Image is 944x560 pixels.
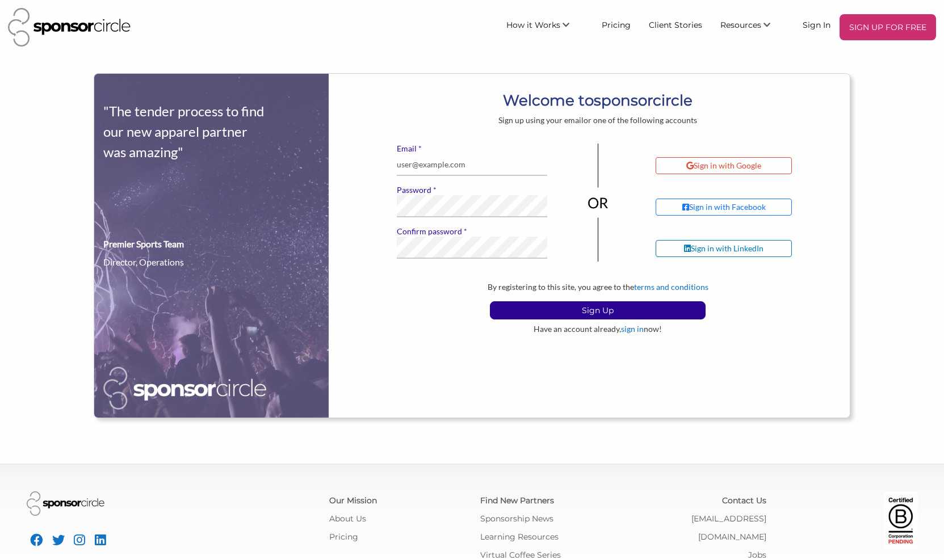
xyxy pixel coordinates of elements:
div: Sign in with LinkedIn [684,243,763,254]
div: Premier Sports Team [103,237,184,251]
a: Our Mission [329,495,377,506]
p: SIGN UP FOR FREE [844,19,932,36]
li: How it Works [497,14,593,40]
h1: Welcome to circle [346,90,850,111]
a: Contact Us [722,495,766,506]
a: Virtual Coffee Series [480,550,561,560]
a: Learning Resources [480,532,559,542]
a: [EMAIL_ADDRESS][DOMAIN_NAME] [691,513,766,542]
span: How it Works [506,20,560,30]
div: "The tender process to find our new apparel partner was amazing" [103,101,267,162]
a: Sign in with Facebook [656,199,841,216]
div: Sign in with Facebook [682,202,766,212]
img: Sponsor Circle Logo [103,367,267,410]
img: Sponsor Circle Logo [27,491,104,516]
span: or one of the following accounts [584,115,697,125]
label: Confirm password [397,226,548,237]
a: terms and conditions [634,282,708,292]
a: Pricing [329,532,358,542]
input: user@example.com [397,154,548,176]
li: Resources [711,14,794,40]
div: Sign up using your email [346,115,850,125]
a: Sponsorship News [480,513,553,524]
div: Director, Operations [103,255,184,269]
a: Sign in with Google [656,157,841,174]
p: Sign Up [490,302,705,319]
a: About Us [329,513,366,524]
a: Sign In [794,14,840,35]
img: Certified Corporation Pending Logo [884,491,918,548]
a: sign in [621,324,644,334]
div: Sign in with Google [686,161,761,171]
img: Sponsor Circle Logo [8,8,131,47]
label: Password [397,185,548,195]
img: sign-up-testimonial-def32a0a4a1c0eb4219d967058da5be3d0661b8e3d1197772554463f7db77dfd.png [94,74,329,419]
a: Sign in with LinkedIn [656,240,841,257]
a: Find New Partners [480,495,554,506]
a: Jobs [748,550,766,560]
span: Resources [720,20,761,30]
label: Email [397,144,548,154]
button: Sign Up [490,301,706,319]
a: Client Stories [640,14,711,35]
b: sponsor [594,91,653,110]
a: Pricing [593,14,640,35]
img: or-divider-vertical-04be836281eac2ff1e2d8b3dc99963adb0027f4cd6cf8dbd6b945673e6b3c68b.png [588,144,609,262]
div: By registering to this site, you agree to the Have an account already, now! [346,282,850,334]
